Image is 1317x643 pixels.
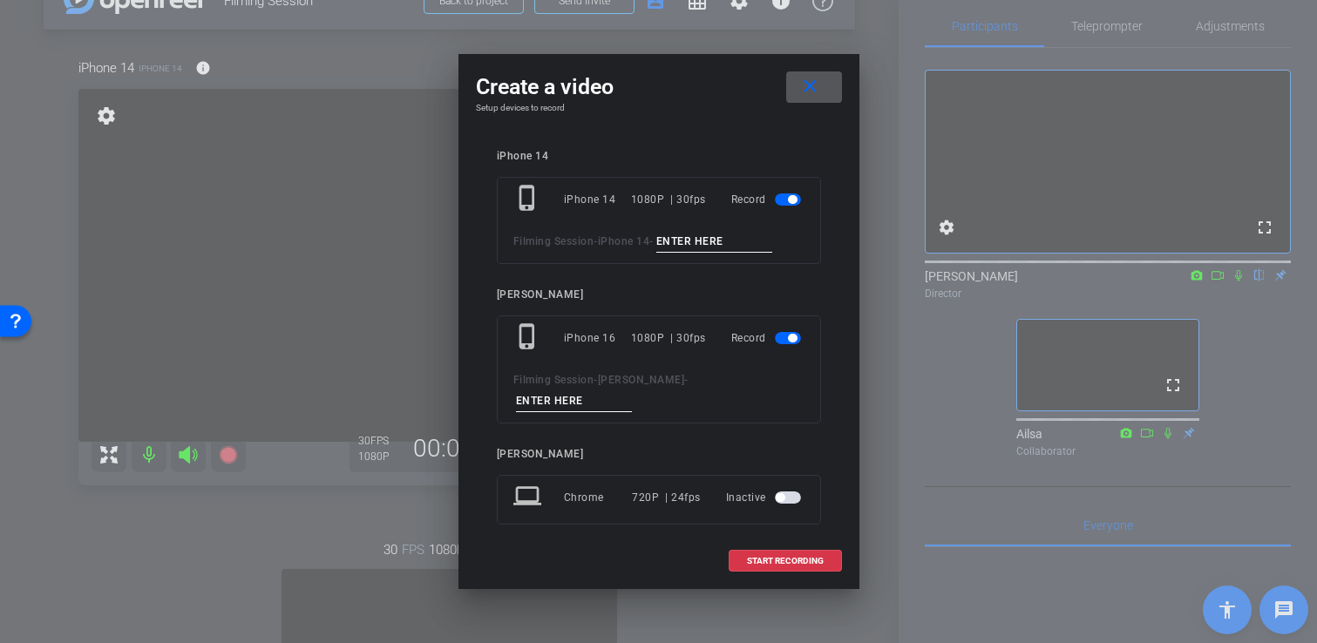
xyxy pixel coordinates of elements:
div: iPhone 14 [497,150,821,163]
div: 1080P | 30fps [631,322,706,354]
div: iPhone 16 [564,322,631,354]
span: - [684,374,689,386]
mat-icon: laptop [513,482,545,513]
h4: Setup devices to record [476,103,842,113]
div: 720P | 24fps [632,482,701,513]
span: - [594,235,598,247]
span: Filming Session [513,235,594,247]
mat-icon: phone_iphone [513,184,545,215]
input: ENTER HERE [516,390,633,412]
div: 1080P | 30fps [631,184,706,215]
div: Record [731,322,804,354]
input: ENTER HERE [656,231,773,253]
div: [PERSON_NAME] [497,448,821,461]
span: Filming Session [513,374,594,386]
div: [PERSON_NAME] [497,288,821,301]
div: Inactive [726,482,804,513]
mat-icon: phone_iphone [513,322,545,354]
span: - [594,374,598,386]
span: START RECORDING [747,557,824,565]
span: - [649,235,654,247]
span: iPhone 14 [598,235,650,247]
button: START RECORDING [729,550,842,572]
div: Record [731,184,804,215]
mat-icon: close [799,76,821,98]
div: Create a video [476,71,842,103]
div: Chrome [564,482,633,513]
span: [PERSON_NAME] [598,374,685,386]
div: iPhone 14 [564,184,631,215]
